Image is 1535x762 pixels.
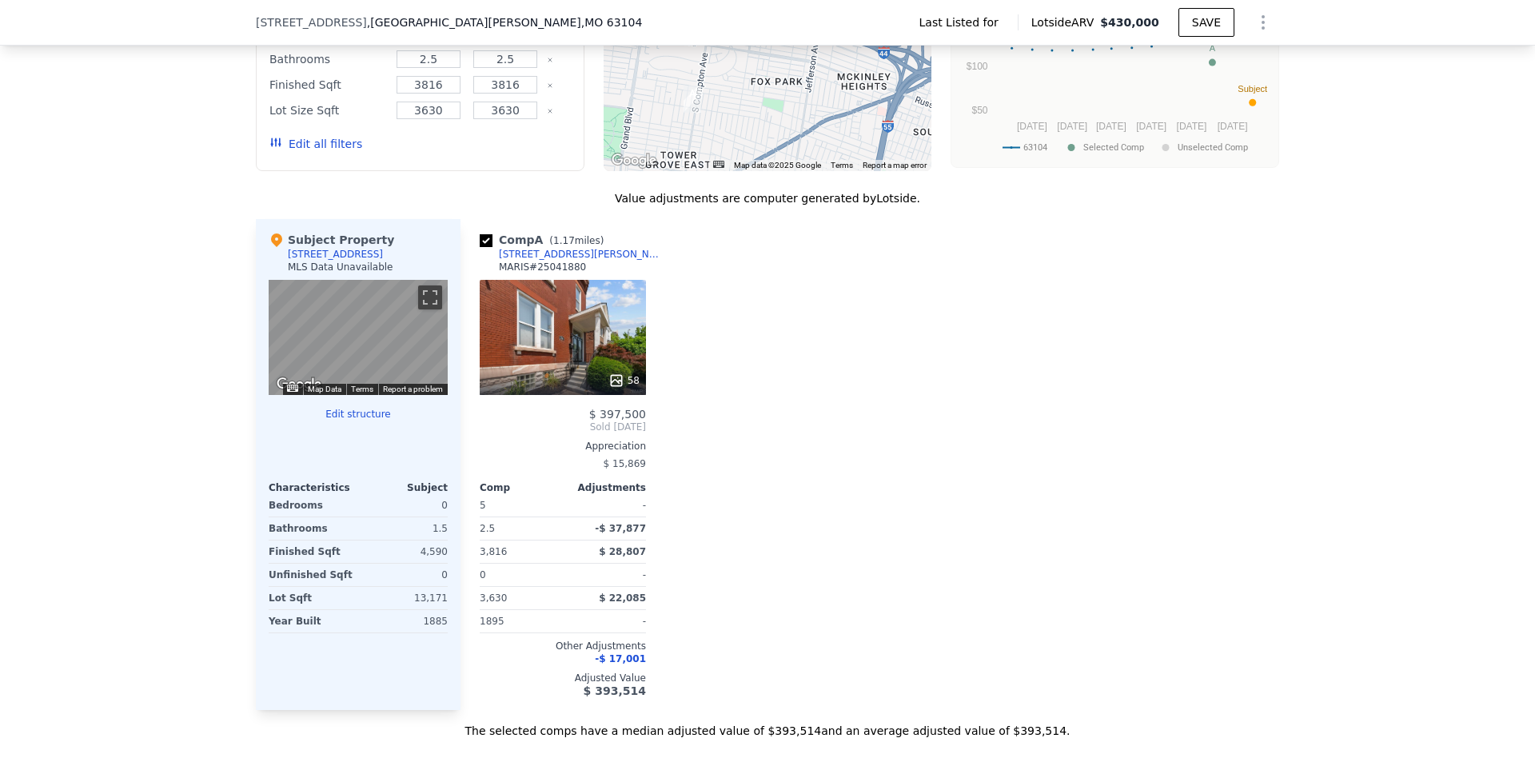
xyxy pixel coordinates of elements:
span: $ 22,085 [599,592,646,604]
div: The selected comps have a median adjusted value of $393,514 and an average adjusted value of $393... [256,710,1279,739]
text: [DATE] [1057,121,1087,132]
a: Report a problem [383,385,443,393]
text: [DATE] [1218,121,1248,132]
span: $ 397,500 [589,408,646,421]
div: Appreciation [480,440,646,453]
div: Adjusted Value [480,672,646,684]
div: - [566,564,646,586]
text: Selected Comp [1083,142,1144,153]
div: 1885 [361,610,448,632]
span: [STREET_ADDRESS] [256,14,367,30]
div: Bathrooms [269,517,355,540]
div: Lot Sqft [269,587,355,609]
a: Report a map error [863,161,927,170]
div: Street View [269,280,448,395]
div: - [566,494,646,517]
span: , MO 63104 [581,16,643,29]
span: $ 15,869 [604,458,646,469]
button: Clear [547,57,553,63]
text: $100 [967,61,988,72]
div: [STREET_ADDRESS] [288,248,383,261]
text: Unselected Comp [1178,142,1248,153]
div: 2.5 [480,517,560,540]
button: SAVE [1178,8,1234,37]
span: ( miles) [543,235,610,246]
text: [DATE] [1096,121,1126,132]
div: Map [269,280,448,395]
img: Google [608,150,660,171]
span: -$ 17,001 [595,653,646,664]
a: Terms (opens in new tab) [831,161,853,170]
div: 4,590 [361,541,448,563]
div: Lot Size Sqft [269,99,387,122]
button: Show Options [1247,6,1279,38]
span: 3,630 [480,592,507,604]
div: Subject Property [269,232,394,248]
div: 13,171 [361,587,448,609]
button: Edit all filters [269,136,362,152]
a: Open this area in Google Maps (opens a new window) [608,150,660,171]
a: Terms (opens in new tab) [351,385,373,393]
button: Map Data [308,384,341,395]
button: Edit structure [269,408,448,421]
span: -$ 37,877 [595,523,646,534]
div: Unfinished Sqft [269,564,355,586]
div: - [566,610,646,632]
div: 1.5 [361,517,448,540]
text: Subject [1238,84,1267,94]
div: Characteristics [269,481,358,494]
div: Finished Sqft [269,541,355,563]
div: Bathrooms [269,48,387,70]
div: Finished Sqft [269,74,387,96]
div: 2605 S Compton Ave [684,86,701,113]
span: Sold [DATE] [480,421,646,433]
span: Lotside ARV [1031,14,1100,30]
div: Bedrooms [269,494,355,517]
div: Subject [358,481,448,494]
div: Adjustments [563,481,646,494]
text: 63104 [1023,142,1047,153]
span: Map data ©2025 Google [734,161,821,170]
div: Year Built [269,610,355,632]
span: $ 393,514 [584,684,646,697]
button: Keyboard shortcuts [287,385,298,392]
span: $ 28,807 [599,546,646,557]
button: Keyboard shortcuts [713,161,724,168]
div: Other Adjustments [480,640,646,652]
div: 0 [361,564,448,586]
div: [STREET_ADDRESS][PERSON_NAME] [499,248,665,261]
div: 0 [361,494,448,517]
span: 1.17 [553,235,575,246]
button: Toggle fullscreen view [418,285,442,309]
button: Clear [547,82,553,89]
a: [STREET_ADDRESS][PERSON_NAME] [480,248,665,261]
div: Value adjustments are computer generated by Lotside . [256,190,1279,206]
div: MLS Data Unavailable [288,261,393,273]
img: Google [273,374,325,395]
span: 3,816 [480,546,507,557]
button: Clear [547,108,553,114]
text: [DATE] [1177,121,1207,132]
div: MARIS # 25041880 [499,261,586,273]
text: $50 [971,105,987,116]
span: Last Listed for [919,14,1005,30]
div: 1895 [480,610,560,632]
a: Open this area in Google Maps (opens a new window) [273,374,325,395]
div: 58 [608,373,640,389]
span: 0 [480,569,486,580]
span: , [GEOGRAPHIC_DATA][PERSON_NAME] [367,14,642,30]
div: Comp A [480,232,610,248]
span: $430,000 [1100,16,1159,29]
span: 5 [480,500,486,511]
text: [DATE] [1136,121,1166,132]
text: [DATE] [1017,121,1047,132]
div: Comp [480,481,563,494]
text: A [1210,43,1216,53]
